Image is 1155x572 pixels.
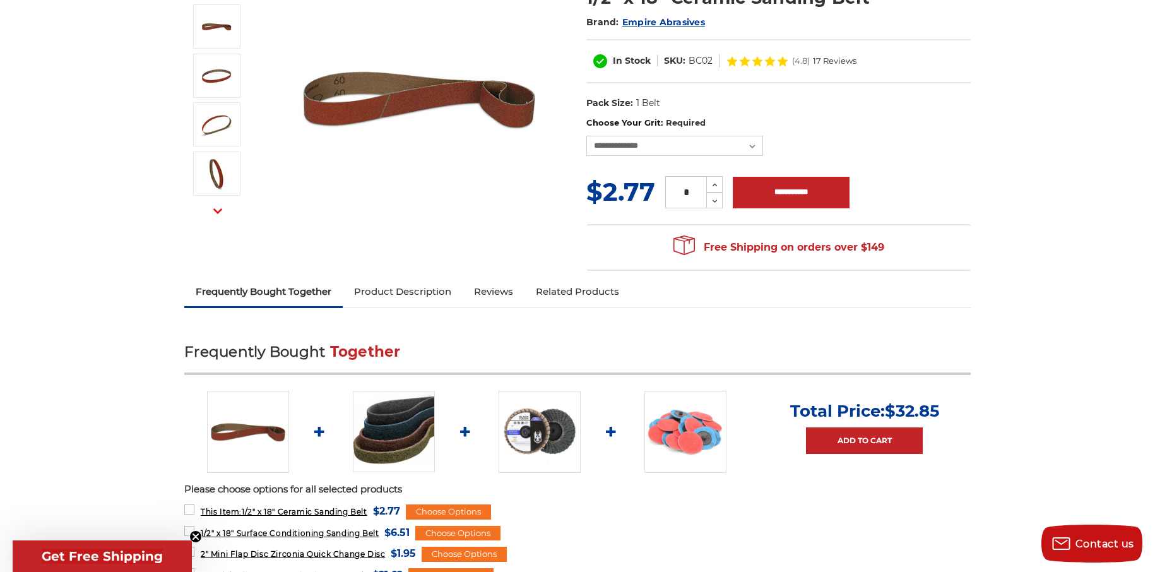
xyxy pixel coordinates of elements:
img: 1/2" x 18" Ceramic File Belt [201,11,232,42]
span: $32.85 [885,401,939,421]
span: $2.77 [586,176,655,207]
label: Choose Your Grit: [586,117,971,129]
p: Total Price: [790,401,939,421]
img: 1/2" x 18" Ceramic File Belt [207,391,289,473]
button: Next [203,198,233,225]
a: Empire Abrasives [622,16,705,28]
span: 1/2" x 18" Ceramic Sanding Belt [201,507,367,516]
img: 1/2" x 18" - Ceramic Sanding Belt [201,158,232,189]
span: $2.77 [373,503,400,520]
a: Add to Cart [806,427,923,454]
span: Together [330,343,401,360]
a: Reviews [463,278,524,306]
strong: This Item: [201,507,242,516]
dd: BC02 [689,54,713,68]
a: Product Description [343,278,463,306]
span: Frequently Bought [184,343,325,360]
span: In Stock [613,55,651,66]
span: Brand: [586,16,619,28]
button: Close teaser [189,530,202,543]
dd: 1 Belt [636,97,660,110]
span: $1.95 [391,545,416,562]
p: Please choose options for all selected products [184,482,971,497]
span: 1/2" x 18" Surface Conditioning Sanding Belt [201,528,379,538]
img: 1/2" x 18" Ceramic Sanding Belt [201,60,232,92]
div: Choose Options [406,504,491,520]
div: Choose Options [422,547,507,562]
a: Related Products [524,278,631,306]
small: Required [666,117,706,128]
dt: Pack Size: [586,97,633,110]
span: (4.8) [792,57,810,65]
span: Contact us [1075,538,1134,550]
div: Get Free ShippingClose teaser [13,540,192,572]
span: 2" Mini Flap Disc Zirconia Quick Change Disc [201,549,385,559]
a: Frequently Bought Together [184,278,343,306]
div: Choose Options [415,526,500,541]
button: Contact us [1041,525,1142,563]
dt: SKU: [664,54,685,68]
span: Free Shipping on orders over $149 [673,235,884,260]
img: 1/2" x 18" Sanding Belt Cer [201,109,232,140]
span: $6.51 [384,524,410,541]
span: Get Free Shipping [42,549,163,564]
span: 17 Reviews [813,57,856,65]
